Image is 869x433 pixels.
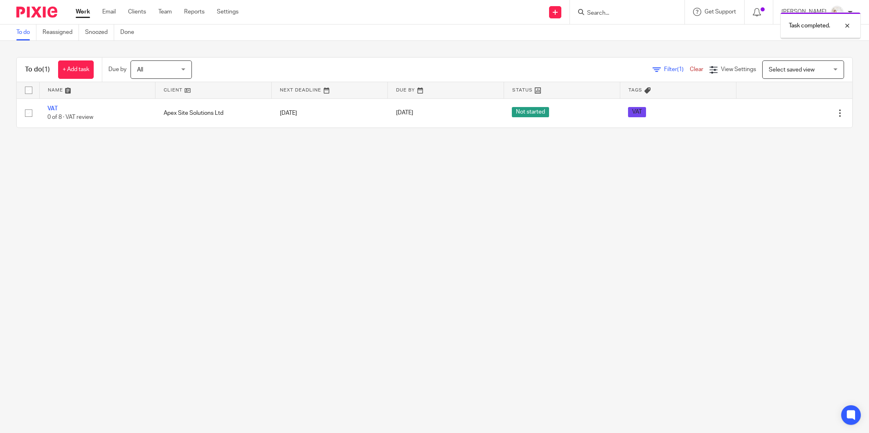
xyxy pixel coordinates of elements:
span: Not started [512,107,549,117]
span: Select saved view [769,67,815,73]
span: Filter [664,67,690,72]
td: Apex Site Solutions Ltd [155,98,272,127]
img: Image.jpeg [831,6,844,19]
a: Settings [217,8,239,16]
span: View Settings [721,67,756,72]
span: Tags [628,88,642,92]
a: VAT [47,106,58,112]
span: All [137,67,143,73]
p: Task completed. [789,22,830,30]
p: Due by [108,65,126,74]
a: Email [102,8,116,16]
a: Clear [690,67,703,72]
span: (1) [677,67,684,72]
span: 0 of 8 · VAT review [47,114,93,120]
a: Reports [184,8,205,16]
a: Work [76,8,90,16]
a: Reassigned [43,25,79,40]
a: To do [16,25,36,40]
a: Clients [128,8,146,16]
a: Done [120,25,140,40]
a: + Add task [58,60,94,79]
span: VAT [628,107,646,117]
span: [DATE] [396,110,413,116]
a: Snoozed [85,25,114,40]
td: [DATE] [272,98,388,127]
h1: To do [25,65,50,74]
img: Pixie [16,7,57,18]
span: (1) [42,66,50,73]
a: Team [158,8,172,16]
